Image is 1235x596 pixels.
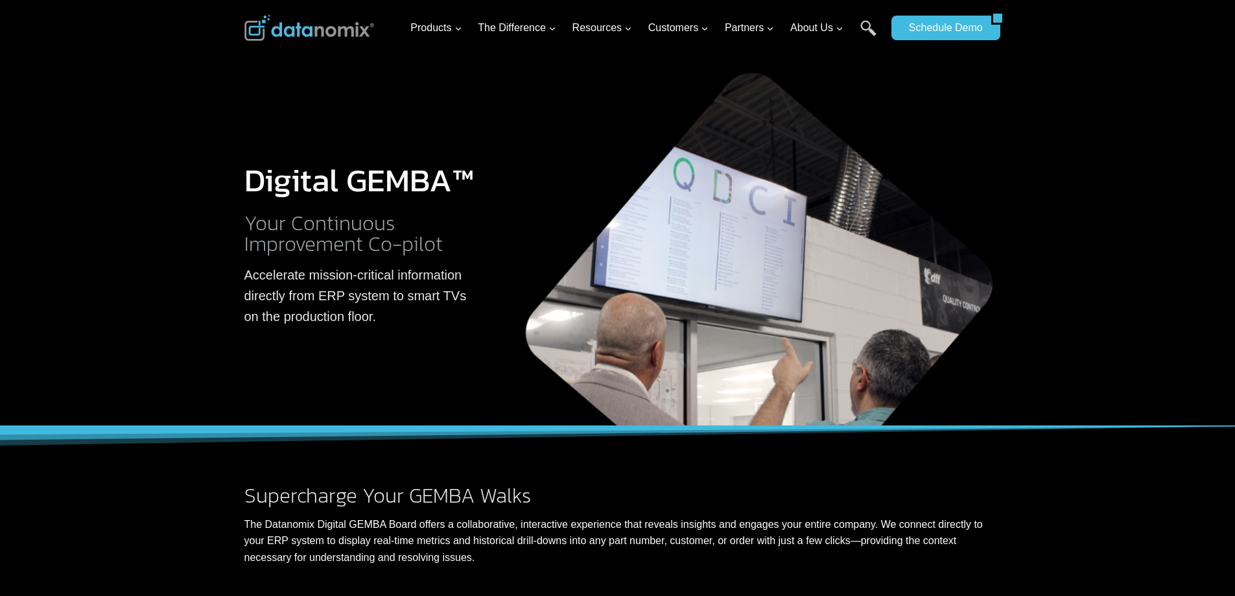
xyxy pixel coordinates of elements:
h2: Your Continuous Improvement Co-pilot [244,213,476,254]
h2: Supercharge Your GEMBA Walks [244,485,991,506]
h1: Digital GEMBA™ [244,164,476,197]
span: Partners [725,19,774,36]
a: Search [860,20,876,49]
p: The Datanomix Digital GEMBA Board offers a collaborative, interactive experience that reveals ins... [244,516,991,566]
span: Resources [572,19,632,36]
a: Schedule Demo [891,16,991,40]
span: The Difference [478,19,556,36]
span: Products [410,19,462,36]
p: Accelerate mission-critical information directly from ERP system to smart TVs on the production f... [244,265,476,327]
img: Datanomix [244,15,374,41]
span: Customers [648,19,709,36]
span: About Us [790,19,843,36]
nav: Primary Navigation [405,7,885,49]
